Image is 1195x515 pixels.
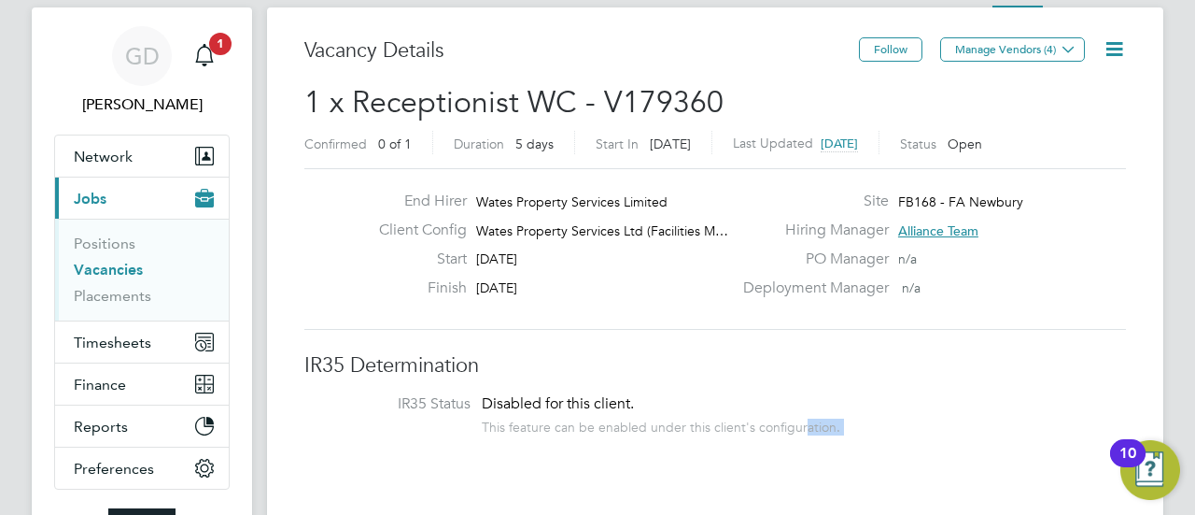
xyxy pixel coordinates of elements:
span: [DATE] [650,136,691,152]
label: Start [364,250,467,269]
a: GD[PERSON_NAME] [54,26,230,116]
span: [DATE] [476,250,517,267]
div: 10 [1119,453,1136,478]
label: PO Manager [732,250,889,269]
span: Gary Davies [54,93,230,116]
label: Duration [454,136,504,152]
label: Hiring Manager [732,221,889,240]
span: Finance [74,376,126,393]
div: Jobs [55,219,229,321]
button: Manage Vendors (4) [940,37,1085,62]
h3: Vacancy Details [304,37,859,64]
span: Alliance Team [898,222,978,239]
a: Positions [74,235,135,252]
span: 0 of 1 [378,136,412,152]
span: GD [125,44,160,68]
label: Confirmed [304,136,367,152]
span: Reports [74,418,128,436]
label: Deployment Manager [732,279,889,298]
span: 1 x Receptionist WC - V179360 [304,84,724,121]
span: Preferences [74,460,154,478]
span: Wates Property Services Ltd (Facilities M… [476,222,728,239]
button: Timesheets [55,322,229,363]
span: Open [948,136,982,152]
a: 1 [186,26,223,86]
button: Finance [55,364,229,405]
span: Wates Property Services Limited [476,193,668,210]
h3: IR35 Determination [304,352,1126,379]
button: Jobs [55,178,229,219]
span: [DATE] [821,136,858,151]
div: This feature can be enabled under this client's configuration. [482,414,840,436]
label: IR35 Status [323,394,471,414]
label: Site [732,192,889,211]
label: Status [900,136,936,152]
label: Last Updated [733,135,813,151]
span: 1 [209,33,232,55]
button: Network [55,136,229,177]
label: Start In [596,136,639,152]
span: Disabled for this client. [482,394,634,413]
span: Timesheets [74,334,151,351]
span: 5 days [515,136,554,152]
span: n/a [902,279,921,296]
label: End Hirer [364,192,467,211]
button: Preferences [55,448,229,489]
span: n/a [898,250,917,267]
span: Jobs [74,190,106,207]
button: Reports [55,406,229,447]
label: Client Config [364,221,467,240]
a: Vacancies [74,261,143,279]
a: Placements [74,287,151,305]
span: Network [74,148,133,165]
span: FB168 - FA Newbury [898,193,1023,210]
button: Open Resource Center, 10 new notifications [1120,440,1180,500]
button: Follow [859,37,922,62]
label: Finish [364,279,467,298]
span: [DATE] [476,279,517,296]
